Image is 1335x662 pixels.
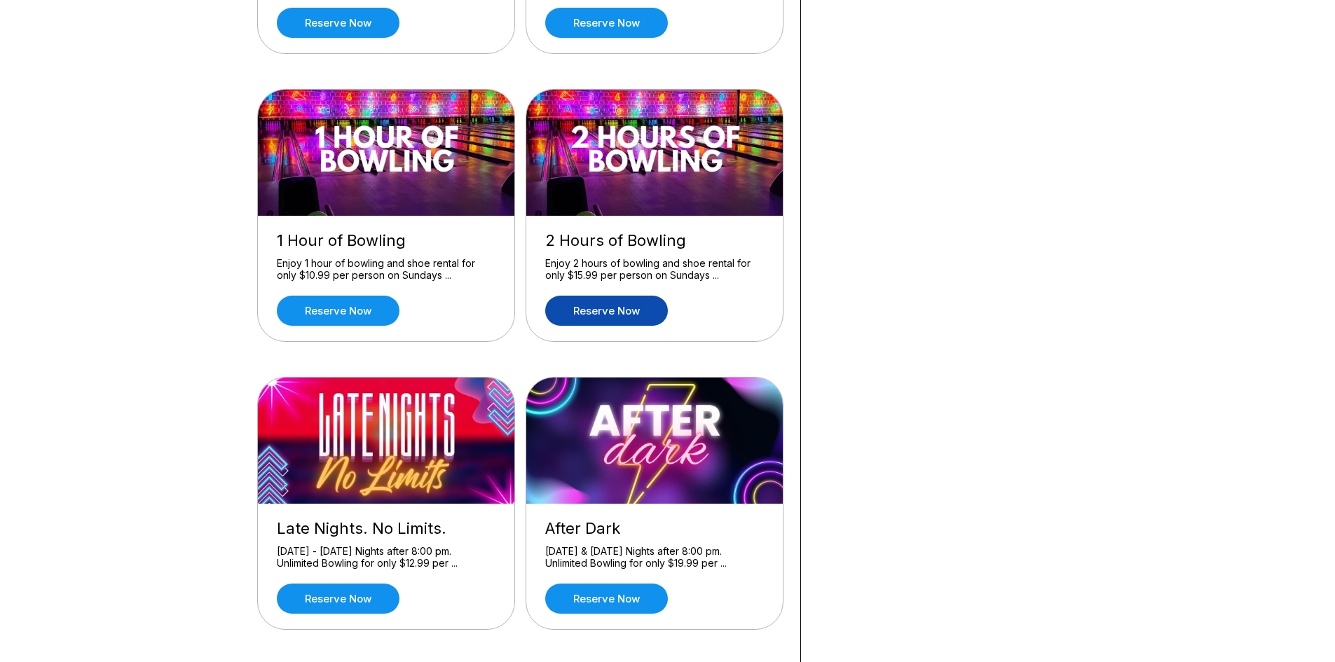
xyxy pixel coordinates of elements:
a: Reserve now [545,296,668,326]
a: Reserve now [277,584,399,614]
div: Enjoy 1 hour of bowling and shoe rental for only $10.99 per person on Sundays ... [277,257,495,282]
a: Reserve now [545,584,668,614]
div: After Dark [545,519,764,538]
div: [DATE] & [DATE] Nights after 8:00 pm. Unlimited Bowling for only $19.99 per ... [545,545,764,570]
div: Enjoy 2 hours of bowling and shoe rental for only $15.99 per person on Sundays ... [545,257,764,282]
a: Reserve now [545,8,668,38]
a: Reserve now [277,8,399,38]
img: After Dark [526,378,784,504]
img: Late Nights. No Limits. [258,378,516,504]
div: 1 Hour of Bowling [277,231,495,250]
img: 1 Hour of Bowling [258,90,516,216]
a: Reserve now [277,296,399,326]
div: [DATE] - [DATE] Nights after 8:00 pm. Unlimited Bowling for only $12.99 per ... [277,545,495,570]
div: 2 Hours of Bowling [545,231,764,250]
img: 2 Hours of Bowling [526,90,784,216]
div: Late Nights. No Limits. [277,519,495,538]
